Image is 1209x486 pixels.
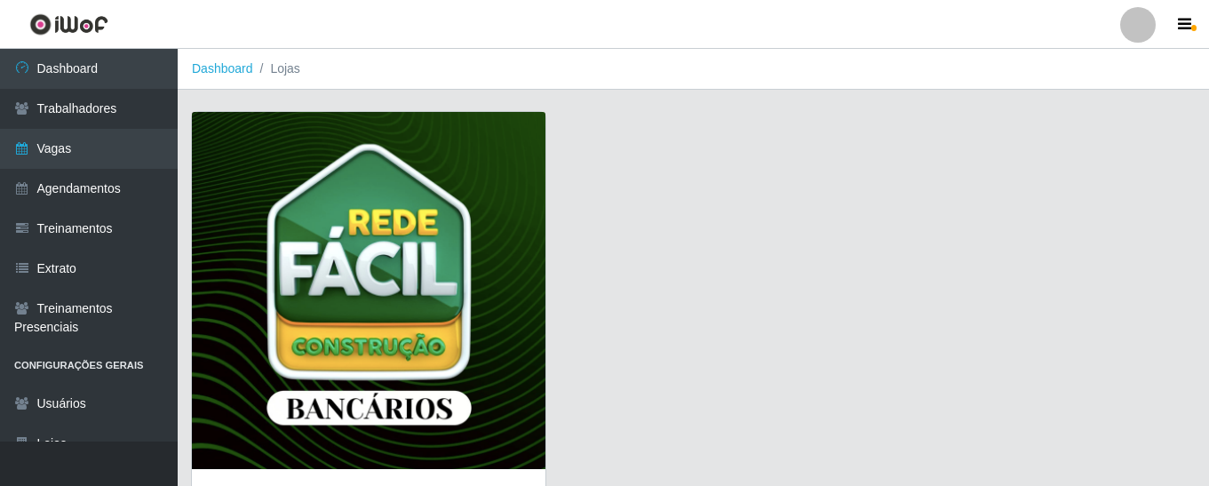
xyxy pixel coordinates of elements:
[29,13,108,36] img: CoreUI Logo
[253,60,300,78] li: Lojas
[178,49,1209,90] nav: breadcrumb
[192,112,545,469] img: cardImg
[192,61,253,76] a: Dashboard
